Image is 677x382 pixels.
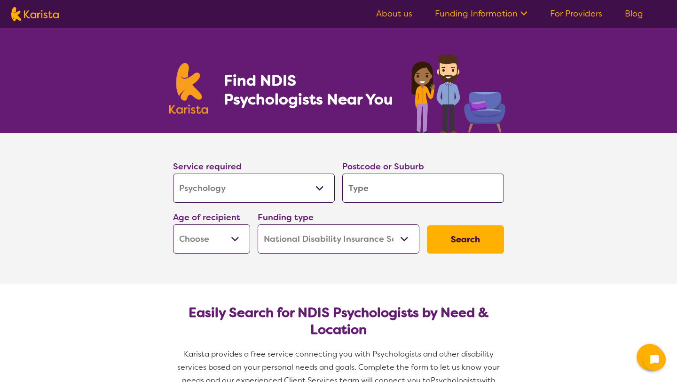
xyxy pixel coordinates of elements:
img: psychology [408,51,508,133]
label: Service required [173,161,242,172]
input: Type [342,174,504,203]
a: About us [376,8,412,19]
h2: Easily Search for NDIS Psychologists by Need & Location [181,304,496,338]
img: Karista logo [11,7,59,21]
a: For Providers [550,8,602,19]
a: Funding Information [435,8,527,19]
label: Age of recipient [173,212,240,223]
button: Channel Menu [637,344,663,370]
label: Funding type [258,212,314,223]
h1: Find NDIS Psychologists Near You [224,71,398,109]
a: Blog [625,8,643,19]
button: Search [427,225,504,254]
label: Postcode or Suburb [342,161,424,172]
img: Karista logo [169,63,208,114]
